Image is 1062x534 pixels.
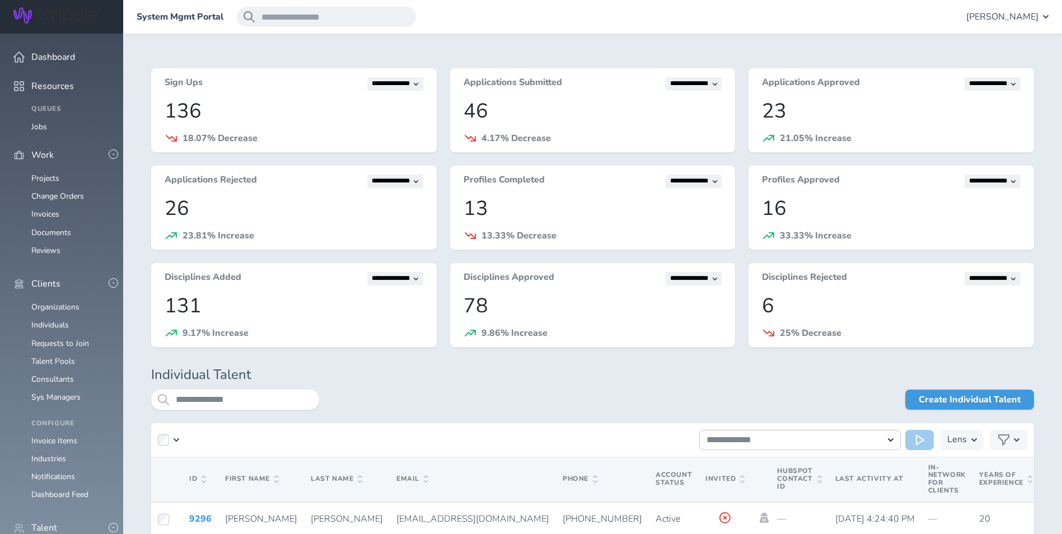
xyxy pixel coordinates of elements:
[31,279,60,289] span: Clients
[928,513,937,525] span: —
[979,513,990,525] span: 20
[835,513,915,525] span: [DATE] 4:24:40 PM
[31,392,81,402] a: Sys Managers
[947,430,967,450] h3: Lens
[311,475,362,483] span: Last Name
[396,513,549,525] span: [EMAIL_ADDRESS][DOMAIN_NAME]
[165,100,423,123] p: 136
[165,272,241,285] h3: Disciplines Added
[31,523,57,533] span: Talent
[165,197,423,220] p: 26
[183,132,258,144] span: 18.07% Decrease
[464,294,722,317] p: 78
[464,100,722,123] p: 46
[762,77,860,91] h3: Applications Approved
[311,513,383,525] span: [PERSON_NAME]
[31,302,79,312] a: Organizations
[835,474,904,483] span: Last Activity At
[464,77,562,91] h3: Applications Submitted
[109,523,118,532] button: -
[31,209,59,219] a: Invoices
[31,374,74,385] a: Consultants
[758,513,770,523] a: Impersonate
[31,150,54,160] span: Work
[189,513,212,525] a: 9296
[656,470,692,487] span: Account Status
[705,475,745,483] span: Invited
[979,471,1032,487] span: Years of Experience
[396,475,428,483] span: Email
[966,7,1049,27] button: [PERSON_NAME]
[762,175,840,188] h3: Profiles Approved
[656,513,680,525] span: Active
[481,132,551,144] span: 4.17% Decrease
[31,453,66,464] a: Industries
[31,435,77,446] a: Invoice Items
[31,227,71,238] a: Documents
[225,475,279,483] span: First Name
[183,327,249,339] span: 9.17% Increase
[762,100,1021,123] p: 23
[31,191,84,202] a: Change Orders
[189,475,206,483] span: ID
[780,229,852,242] span: 33.33% Increase
[137,12,223,22] a: System Mgmt Portal
[31,320,69,330] a: Individuals
[762,294,1021,317] p: 6
[31,420,110,428] h4: Configure
[777,467,821,490] span: Hubspot Contact Id
[464,272,554,285] h3: Disciplines Approved
[109,149,118,159] button: -
[165,294,423,317] p: 131
[31,105,110,113] h4: Queues
[563,513,642,525] span: [PHONE_NUMBER]
[928,463,966,495] span: In-Network for Clients
[31,121,47,132] a: Jobs
[464,175,545,188] h3: Profiles Completed
[109,278,118,288] button: -
[31,489,88,500] a: Dashboard Feed
[966,12,1038,22] span: [PERSON_NAME]
[225,513,297,525] span: [PERSON_NAME]
[780,132,852,144] span: 21.05% Increase
[905,430,934,450] button: Run Action
[31,173,59,184] a: Projects
[905,390,1034,410] a: Create Individual Talent
[464,197,722,220] p: 13
[151,367,1034,383] h1: Individual Talent
[31,338,89,349] a: Requests to Join
[13,7,97,24] img: Wripple
[762,197,1021,220] p: 16
[31,52,75,62] span: Dashboard
[183,229,254,242] span: 23.81% Increase
[762,272,847,285] h3: Disciplines Rejected
[31,245,60,256] a: Reviews
[165,77,203,91] h3: Sign Ups
[941,430,984,450] button: Lens
[31,81,74,91] span: Resources
[777,514,821,524] p: —
[31,356,75,367] a: Talent Pools
[481,229,556,242] span: 13.33% Decrease
[563,475,597,483] span: Phone
[780,327,841,339] span: 25% Decrease
[31,471,75,482] a: Notifications
[165,175,257,188] h3: Applications Rejected
[481,327,548,339] span: 9.86% Increase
